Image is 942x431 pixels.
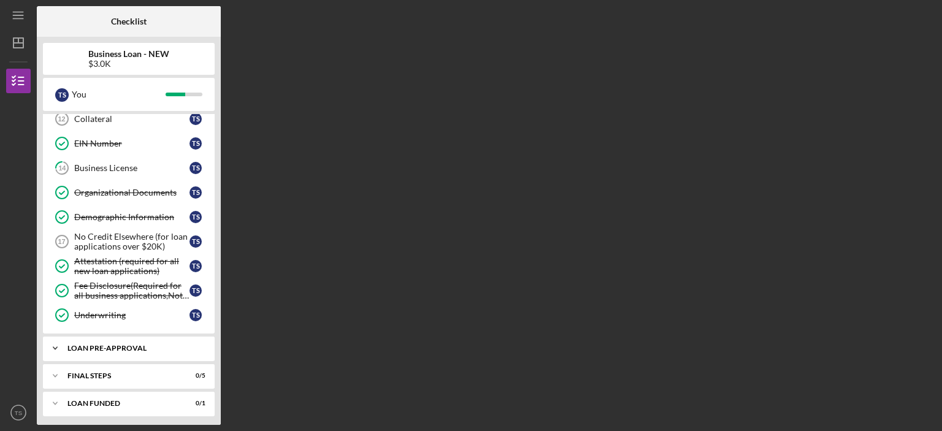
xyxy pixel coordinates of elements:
[190,162,202,174] div: T S
[183,400,205,407] div: 0 / 1
[67,372,175,380] div: FINAL STEPS
[190,235,202,248] div: T S
[58,238,65,245] tspan: 17
[74,256,190,276] div: Attestation (required for all new loan applications)
[74,281,190,300] div: Fee Disclosure(Required for all business applications,Not needed for Contractor loans)
[74,188,190,197] div: Organizational Documents
[190,113,202,125] div: T S
[88,59,169,69] div: $3.0K
[190,309,202,321] div: T S
[49,229,209,254] a: 17No Credit Elsewhere (for loan applications over $20K)TS
[190,260,202,272] div: T S
[183,372,205,380] div: 0 / 5
[67,400,175,407] div: LOAN FUNDED
[49,278,209,303] a: Fee Disclosure(Required for all business applications,Not needed for Contractor loans)TS
[67,345,199,352] div: LOAN PRE-APPROVAL
[111,17,147,26] b: Checklist
[190,211,202,223] div: T S
[6,400,31,425] button: TS
[49,156,209,180] a: 14Business LicenseTS
[74,163,190,173] div: Business License
[15,410,22,416] text: TS
[74,232,190,251] div: No Credit Elsewhere (for loan applications over $20K)
[49,254,209,278] a: Attestation (required for all new loan applications)TS
[190,186,202,199] div: T S
[55,88,69,102] div: T S
[74,139,190,148] div: EIN Number
[74,212,190,222] div: Demographic Information
[58,164,66,172] tspan: 14
[190,137,202,150] div: T S
[49,205,209,229] a: Demographic InformationTS
[49,107,209,131] a: 12CollateralTS
[74,310,190,320] div: Underwriting
[88,49,169,59] b: Business Loan - NEW
[74,114,190,124] div: Collateral
[49,303,209,327] a: UnderwritingTS
[58,115,65,123] tspan: 12
[49,131,209,156] a: EIN NumberTS
[72,84,166,105] div: You
[190,284,202,297] div: T S
[49,180,209,205] a: Organizational DocumentsTS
